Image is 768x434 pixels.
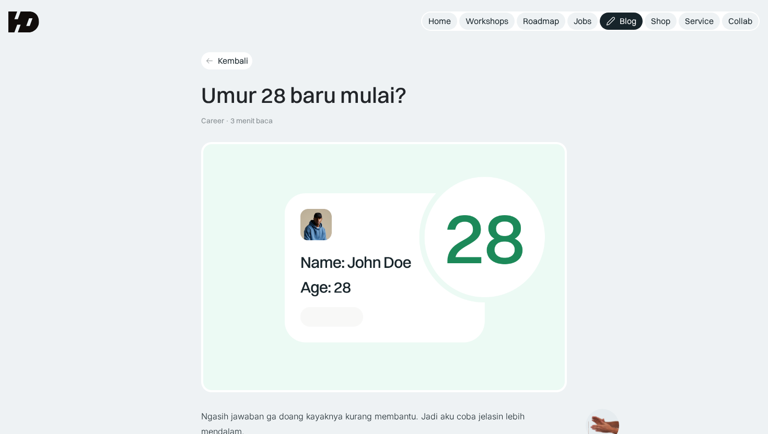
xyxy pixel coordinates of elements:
a: Kembali [201,52,252,69]
div: Shop [651,16,670,27]
div: Home [428,16,451,27]
a: Jobs [567,13,598,30]
a: Collab [722,13,759,30]
div: Umur 28 baru mulai? [201,82,406,108]
a: Blog [600,13,643,30]
div: Jobs [574,16,591,27]
div: Service [685,16,714,27]
div: Roadmap [523,16,559,27]
a: Home [422,13,457,30]
div: Workshops [466,16,508,27]
div: · [225,116,229,125]
a: Shop [645,13,677,30]
div: Kembali [218,55,248,66]
div: Collab [728,16,752,27]
a: Roadmap [517,13,565,30]
div: Career [201,116,224,125]
div: 3 menit baca [230,116,273,125]
a: Service [679,13,720,30]
div: Blog [620,16,636,27]
a: Workshops [459,13,515,30]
